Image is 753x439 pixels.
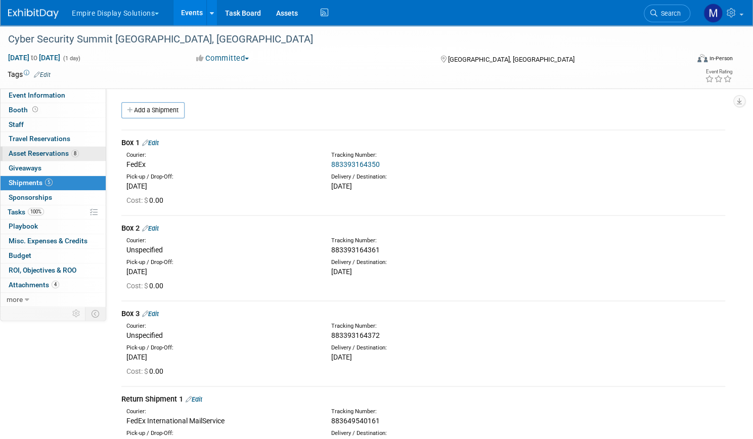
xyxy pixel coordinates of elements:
img: ExhibitDay [8,9,59,19]
div: Courier: [126,322,316,330]
a: Sponsorships [1,191,106,205]
a: Add a Shipment [121,102,185,118]
div: Event Format [625,53,733,68]
div: Tracking Number: [331,237,572,245]
span: ROI, Objectives & ROO [9,266,76,274]
a: Tasks100% [1,205,106,219]
span: Budget [9,251,31,259]
div: Pick-up / Drop-Off: [126,429,316,437]
a: Booth [1,103,106,117]
div: Box 3 [121,309,725,319]
span: [DATE] [DATE] [8,53,61,62]
span: Giveaways [9,164,41,172]
span: Search [657,10,681,17]
div: Courier: [126,151,316,159]
span: Booth [9,106,40,114]
span: (1 day) [62,55,80,62]
a: Edit [142,310,159,318]
a: Staff [1,118,106,132]
span: Staff [9,120,24,128]
div: Box 1 [121,138,725,148]
span: Travel Reservations [9,135,70,143]
span: 883649540161 [331,417,380,425]
div: [DATE] [331,181,521,191]
a: Edit [142,139,159,147]
span: Sponsorships [9,193,52,201]
div: Tracking Number: [331,151,572,159]
a: ROI, Objectives & ROO [1,264,106,278]
div: In-Person [709,55,733,62]
span: to [29,54,39,62]
td: Tags [8,69,51,79]
span: 883393164361 [331,246,380,254]
span: more [7,295,23,303]
div: FedEx International MailService [126,416,316,426]
span: 100% [28,208,44,215]
span: Misc. Expenses & Credits [9,237,87,245]
div: Return Shipment 1 [121,394,725,405]
span: Cost: $ [126,367,149,375]
span: Cost: $ [126,282,149,290]
span: 0.00 [126,367,167,375]
span: 0.00 [126,196,167,204]
a: Giveaways [1,161,106,175]
a: Playbook [1,219,106,234]
div: [DATE] [126,181,316,191]
a: Edit [186,396,202,403]
button: Committed [193,53,253,64]
span: Event Information [9,91,65,99]
img: Matt h [703,4,723,23]
div: Delivery / Destination: [331,429,521,437]
span: Tasks [8,208,44,216]
a: Budget [1,249,106,263]
span: 883393164372 [331,331,380,339]
img: Format-Inperson.png [697,54,707,62]
div: Box 2 [121,223,725,234]
span: Booth not reserved yet [30,106,40,113]
a: Edit [142,225,159,232]
span: Cost: $ [126,196,149,204]
a: Event Information [1,89,106,103]
div: [DATE] [331,352,521,362]
div: Tracking Number: [331,322,572,330]
div: [DATE] [126,352,316,362]
span: [GEOGRAPHIC_DATA], [GEOGRAPHIC_DATA] [448,56,574,63]
a: 883393164350 [331,160,380,168]
span: 0.00 [126,282,167,290]
span: 5 [45,179,53,186]
span: 4 [52,281,59,288]
div: Pick-up / Drop-Off: [126,173,316,181]
div: Delivery / Destination: [331,258,521,267]
a: Edit [34,71,51,78]
a: Attachments4 [1,278,106,292]
div: Pick-up / Drop-Off: [126,258,316,267]
a: Search [644,5,690,22]
div: Delivery / Destination: [331,173,521,181]
td: Toggle Event Tabs [85,307,106,320]
span: Attachments [9,281,59,289]
div: [DATE] [331,267,521,277]
span: Shipments [9,179,53,187]
div: Unspecified [126,330,316,340]
a: Asset Reservations8 [1,147,106,161]
a: Misc. Expenses & Credits [1,234,106,248]
div: [DATE] [126,267,316,277]
a: Travel Reservations [1,132,106,146]
a: more [1,293,106,307]
div: Pick-up / Drop-Off: [126,344,316,352]
div: Unspecified [126,245,316,255]
span: Playbook [9,222,38,230]
div: Courier: [126,408,316,416]
td: Personalize Event Tab Strip [68,307,85,320]
span: Asset Reservations [9,149,79,157]
div: Event Rating [705,69,732,74]
div: FedEx [126,159,316,169]
div: Courier: [126,237,316,245]
a: Shipments5 [1,176,106,190]
div: Cyber Security Summit [GEOGRAPHIC_DATA], [GEOGRAPHIC_DATA] [5,30,671,49]
div: Tracking Number: [331,408,572,416]
div: Delivery / Destination: [331,344,521,352]
span: 8 [71,150,79,157]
